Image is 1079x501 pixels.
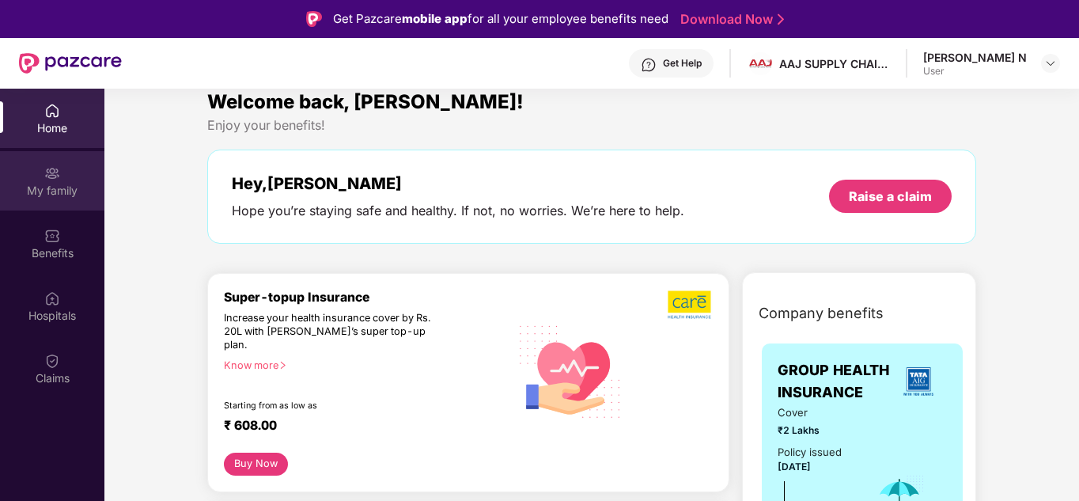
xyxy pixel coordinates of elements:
span: Company benefits [759,302,884,325]
div: ₹ 608.00 [224,418,494,437]
span: Welcome back, [PERSON_NAME]! [207,90,524,113]
div: Get Help [663,57,702,70]
div: Increase your health insurance cover by Rs. 20L with [PERSON_NAME]’s super top-up plan. [224,312,441,352]
div: Hey, [PERSON_NAME] [232,174,684,193]
div: Enjoy your benefits! [207,117,976,134]
div: Starting from as low as [224,400,442,412]
img: svg+xml;base64,PHN2ZyBpZD0iQmVuZWZpdHMiIHhtbG5zPSJodHRwOi8vd3d3LnczLm9yZy8yMDAwL3N2ZyIgd2lkdGg9Ij... [44,228,60,244]
div: Super-topup Insurance [224,290,509,305]
button: Buy Now [224,453,288,476]
img: New Pazcare Logo [19,53,122,74]
img: svg+xml;base64,PHN2ZyBpZD0iRHJvcGRvd24tMzJ4MzIiIHhtbG5zPSJodHRwOi8vd3d3LnczLm9yZy8yMDAwL3N2ZyIgd2... [1044,57,1057,70]
span: right [278,361,287,370]
img: svg+xml;base64,PHN2ZyBpZD0iSG9tZSIgeG1sbnM9Imh0dHA6Ly93d3cudzMub3JnLzIwMDAvc3ZnIiB3aWR0aD0iMjAiIG... [44,103,60,119]
a: Download Now [680,11,779,28]
div: Policy issued [778,444,842,461]
img: b5dec4f62d2307b9de63beb79f102df3.png [668,290,713,320]
img: insurerLogo [897,360,940,403]
div: Raise a claim [849,188,932,205]
div: Get Pazcare for all your employee benefits need [333,9,668,28]
img: svg+xml;base64,PHN2ZyB3aWR0aD0iMjAiIGhlaWdodD0iMjAiIHZpZXdCb3g9IjAgMCAyMCAyMCIgZmlsbD0ibm9uZSIgeG... [44,165,60,181]
img: svg+xml;base64,PHN2ZyBpZD0iSGVscC0zMngzMiIgeG1sbnM9Imh0dHA6Ly93d3cudzMub3JnLzIwMDAvc3ZnIiB3aWR0aD... [641,57,657,73]
span: GROUP HEALTH INSURANCE [778,359,890,404]
div: Hope you’re staying safe and healthy. If not, no worries. We’re here to help. [232,203,684,219]
img: Logo [306,11,322,27]
img: svg+xml;base64,PHN2ZyBpZD0iQ2xhaW0iIHhtbG5zPSJodHRwOi8vd3d3LnczLm9yZy8yMDAwL3N2ZyIgd2lkdGg9IjIwIi... [44,353,60,369]
span: [DATE] [778,461,811,473]
span: ₹2 Lakhs [778,423,852,438]
img: Stroke [778,11,784,28]
div: User [923,65,1027,78]
img: aaj%20logo%20v11.1%202.0.jpg [749,52,772,75]
div: Know more [224,359,500,370]
strong: mobile app [402,11,468,26]
img: svg+xml;base64,PHN2ZyB4bWxucz0iaHR0cDovL3d3dy53My5vcmcvMjAwMC9zdmciIHhtbG5zOnhsaW5rPSJodHRwOi8vd3... [509,309,632,433]
div: AAJ SUPPLY CHAIN MANAGEMENT PRIVATE LIMITED [779,56,890,71]
img: svg+xml;base64,PHN2ZyBpZD0iSG9zcGl0YWxzIiB4bWxucz0iaHR0cDovL3d3dy53My5vcmcvMjAwMC9zdmciIHdpZHRoPS... [44,290,60,306]
div: [PERSON_NAME] N [923,50,1027,65]
span: Cover [778,404,852,421]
